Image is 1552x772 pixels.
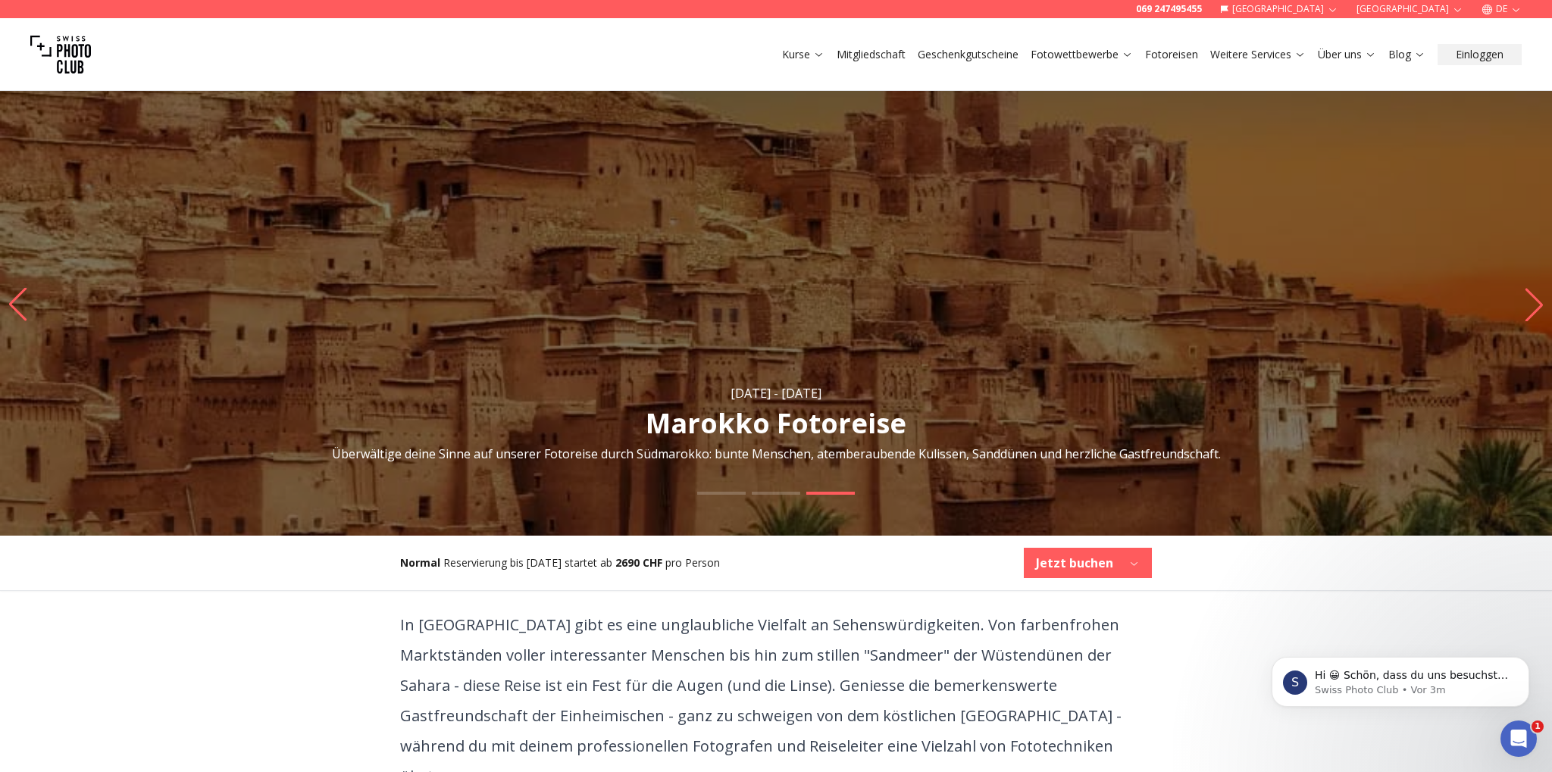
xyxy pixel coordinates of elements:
[1382,44,1432,65] button: Blog
[1249,625,1552,731] iframe: Intercom notifications Nachricht
[837,47,906,62] a: Mitgliedschaft
[30,24,91,85] img: Swiss photo club
[1025,44,1139,65] button: Fotowettbewerbe
[1210,47,1306,62] a: Weitere Services
[400,555,440,570] b: Normal
[918,47,1018,62] a: Geschenkgutscheine
[1136,3,1202,15] a: 069 247495455
[1204,44,1312,65] button: Weitere Services
[1312,44,1382,65] button: Über uns
[912,44,1025,65] button: Geschenkgutscheine
[1024,548,1152,578] button: Jetzt buchen
[1532,720,1544,733] span: 1
[1438,44,1522,65] button: Einloggen
[776,44,831,65] button: Kurse
[665,555,720,570] span: pro Person
[1036,554,1113,572] b: Jetzt buchen
[1139,44,1204,65] button: Fotoreisen
[443,555,612,570] span: Reservierung bis [DATE] startet ab
[1318,47,1376,62] a: Über uns
[731,384,821,402] div: [DATE] - [DATE]
[1500,720,1537,757] iframe: Intercom live chat
[646,408,906,439] h1: Marokko Fotoreise
[1388,47,1425,62] a: Blog
[615,555,662,570] b: 2690 CHF
[782,47,824,62] a: Kurse
[1031,47,1133,62] a: Fotowettbewerbe
[1145,47,1198,62] a: Fotoreisen
[831,44,912,65] button: Mitgliedschaft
